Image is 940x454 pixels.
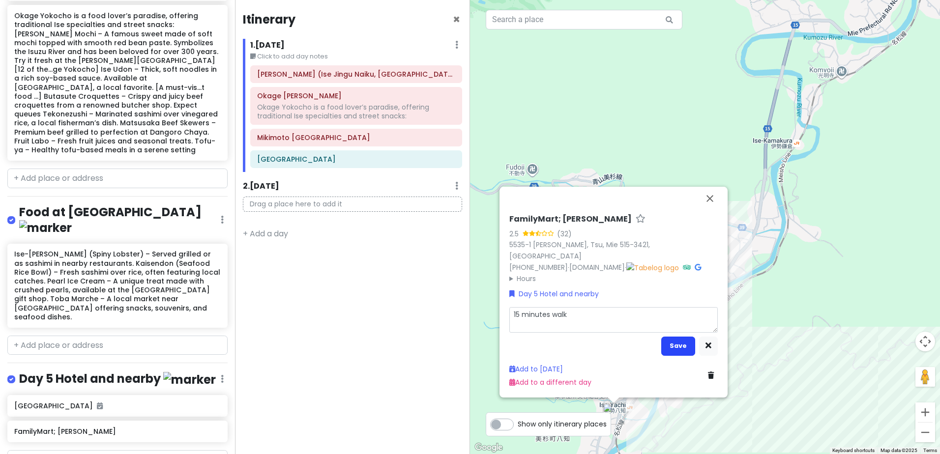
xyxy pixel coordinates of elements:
img: Google [472,441,505,454]
img: marker [19,220,72,235]
input: + Add place or address [7,336,228,355]
span: Close itinerary [453,11,460,28]
a: Day 5 Hotel and nearby [509,288,599,299]
h6: Okage Yokocho [257,91,455,100]
a: Star place [636,214,646,225]
img: Tabelog [626,262,679,273]
h6: 1 . [DATE] [250,40,285,51]
h6: Okage Yokocho is a food lover’s paradise, offering traditional Ise specialties and street snacks:... [14,11,220,154]
div: · · [509,214,718,284]
a: [PHONE_NUMBER] [509,262,568,272]
h6: Mikimoto Pearl Island [257,133,455,142]
p: Drag a place here to add it [243,197,462,212]
span: Map data ©2025 [881,448,917,453]
button: Keyboard shortcuts [832,447,875,454]
img: marker [163,372,216,387]
input: Search a place [486,10,682,29]
h6: [GEOGRAPHIC_DATA] [14,401,220,410]
a: Add to [DATE] [509,364,563,374]
a: Open this area in Google Maps (opens a new window) [472,441,505,454]
small: Click to add day notes [250,52,462,61]
div: Okage Yokocho is a food lover’s paradise, offering traditional Ise specialties and street snacks: [257,103,455,120]
button: Zoom in [915,402,935,422]
h6: Ise-[PERSON_NAME] (Spiny Lobster) – Served grilled or as sashimi in nearby restaurants. Kaisendon... [14,250,220,321]
i: Tripadvisor [683,264,691,271]
i: Added to itinerary [97,402,103,409]
h6: Kotai Jingu (Ise Jingu Naiku, Inner Sanctuary) [257,70,455,79]
a: [DOMAIN_NAME] [569,262,625,272]
div: 2.5 [509,228,523,239]
a: 5535-1 [PERSON_NAME], Tsu, Mie 515-3421, [GEOGRAPHIC_DATA] [509,240,650,261]
div: (32) [557,228,572,239]
div: FamilyMart; Tsu Misugi [599,399,628,428]
button: Drag Pegman onto the map to open Street View [915,367,935,387]
button: Map camera controls [915,332,935,351]
a: + Add a day [243,228,288,239]
button: Close [453,14,460,26]
a: Delete place [708,370,718,381]
textarea: 15 minutes walk [509,307,718,333]
a: Add to a different day [509,377,591,387]
h6: FamilyMart; [PERSON_NAME] [509,214,632,225]
span: Show only itinerary places [518,419,607,429]
button: Save [661,337,695,356]
h4: Itinerary [243,12,295,27]
summary: Hours [509,273,718,284]
h6: FamilyMart; [PERSON_NAME] [14,427,220,436]
h6: Misugi Resort Hotel Annex [257,155,455,164]
h4: Day 5 Hotel and nearby [19,371,216,387]
button: Close [698,187,722,210]
a: Terms (opens in new tab) [923,448,937,453]
h4: Food at [GEOGRAPHIC_DATA] [19,204,221,236]
i: Google Maps [695,264,701,271]
input: + Add place or address [7,169,228,188]
button: Zoom out [915,423,935,442]
h6: 2 . [DATE] [243,181,279,192]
